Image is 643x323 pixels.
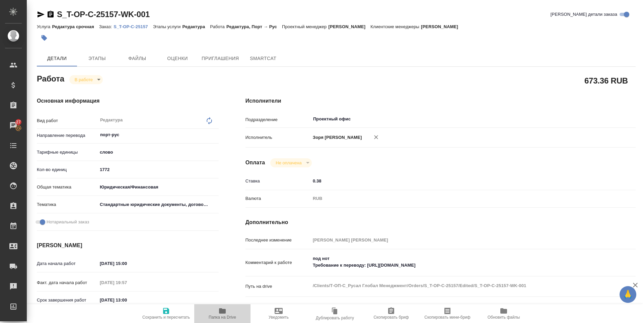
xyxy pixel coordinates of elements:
[114,24,153,29] p: S_T-OP-C-25157
[488,315,520,320] span: Обновить файлы
[57,10,150,19] a: S_T-OP-C-25157-WK-001
[194,304,251,323] button: Папка на Drive
[245,116,310,123] p: Подразделение
[310,134,362,141] p: Зоря [PERSON_NAME]
[202,54,239,63] span: Приглашения
[370,24,421,29] p: Клиентские менеджеры
[245,134,310,141] p: Исполнитель
[47,219,89,225] span: Нотариальный заказ
[226,24,282,29] p: Редактура, Порт → Рус
[363,304,419,323] button: Скопировать бриф
[37,31,52,45] button: Добавить тэг
[245,283,310,290] p: Путь на drive
[37,241,219,250] h4: [PERSON_NAME]
[97,199,219,210] div: Стандартные юридические документы, договоры, уставы
[52,24,99,29] p: Редактура срочная
[97,278,156,287] input: Пустое поле
[282,24,328,29] p: Проектный менеджер
[12,119,25,125] span: 27
[37,260,97,267] p: Дата начала работ
[369,130,383,145] button: Удалить исполнителя
[210,24,226,29] p: Работа
[37,97,219,105] h4: Основная информация
[97,165,219,174] input: ✎ Введи что-нибудь
[245,97,636,105] h4: Исполнители
[41,54,73,63] span: Детали
[269,315,289,320] span: Уведомить
[161,54,194,63] span: Оценки
[424,315,470,320] span: Скопировать мини-бриф
[310,176,603,186] input: ✎ Введи что-нибудь
[316,316,354,320] span: Дублировать работу
[37,117,97,124] p: Вид работ
[310,253,603,271] textarea: под нот Требование к переводу: [URL][DOMAIN_NAME]
[328,24,370,29] p: [PERSON_NAME]
[245,237,310,244] p: Последнее изменение
[97,147,219,158] div: слово
[209,315,236,320] span: Папка на Drive
[373,315,409,320] span: Скопировать бриф
[310,193,603,204] div: RUB
[37,279,97,286] p: Факт. дата начала работ
[476,304,532,323] button: Обновить файлы
[551,11,617,18] span: [PERSON_NAME] детали заказа
[599,118,601,120] button: Open
[2,117,25,134] a: 27
[37,166,97,173] p: Кол-во единиц
[622,287,634,302] span: 🙏
[69,75,103,84] div: В работе
[245,218,636,226] h4: Дополнительно
[307,304,363,323] button: Дублировать работу
[251,304,307,323] button: Уведомить
[97,259,156,268] input: ✎ Введи что-нибудь
[245,159,265,167] h4: Оплата
[215,134,216,136] button: Open
[37,297,97,304] p: Срок завершения работ
[310,235,603,245] input: Пустое поле
[37,24,52,29] p: Услуга
[153,24,183,29] p: Этапы услуги
[37,184,97,191] p: Общая тематика
[121,54,153,63] span: Файлы
[73,77,95,83] button: В работе
[419,304,476,323] button: Скопировать мини-бриф
[81,54,113,63] span: Этапы
[37,72,64,84] h2: Работа
[247,54,279,63] span: SmartCat
[37,149,97,156] p: Тарифные единицы
[99,24,114,29] p: Заказ:
[245,178,310,184] p: Ставка
[245,195,310,202] p: Валюта
[584,75,628,86] h2: 673.36 RUB
[183,24,210,29] p: Редактура
[620,286,636,303] button: 🙏
[37,132,97,139] p: Направление перевода
[270,158,311,167] div: В работе
[97,181,219,193] div: Юридическая/Финансовая
[138,304,194,323] button: Сохранить и пересчитать
[310,280,603,291] textarea: /Clients/Т-ОП-С_Русал Глобал Менеджмент/Orders/S_T-OP-C-25157/Edited/S_T-OP-C-25157-WK-001
[114,23,153,29] a: S_T-OP-C-25157
[97,295,156,305] input: ✎ Введи что-нибудь
[37,201,97,208] p: Тематика
[142,315,190,320] span: Сохранить и пересчитать
[421,24,463,29] p: [PERSON_NAME]
[274,160,303,166] button: Не оплачена
[245,259,310,266] p: Комментарий к работе
[47,10,55,18] button: Скопировать ссылку
[37,10,45,18] button: Скопировать ссылку для ЯМессенджера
